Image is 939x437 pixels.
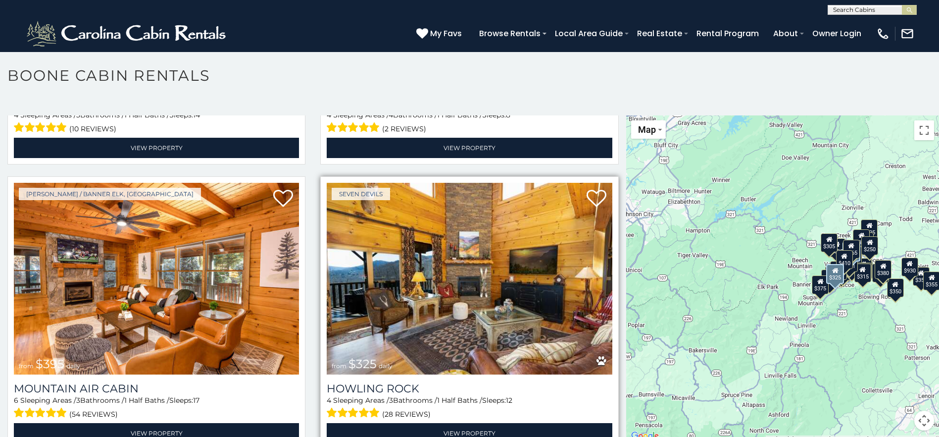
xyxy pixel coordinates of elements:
div: $930 [901,258,918,276]
img: Howling Rock [327,183,612,374]
img: White-1-2.png [25,19,230,49]
div: $525 [861,219,878,238]
span: Map [638,124,656,135]
div: $355 [913,267,930,286]
a: Real Estate [632,25,687,42]
span: 1 Half Baths / [437,110,482,119]
span: from [332,362,346,370]
span: 14 [193,110,200,119]
span: 1 Half Baths / [437,396,482,405]
img: phone-regular-white.png [876,27,890,41]
a: Owner Login [807,25,866,42]
a: Mountain Air Cabin from $395 daily [14,183,299,374]
a: Add to favorites [587,189,606,210]
div: Sleeping Areas / Bathrooms / Sleeps: [14,110,299,135]
div: Sleeping Areas / Bathrooms / Sleeps: [327,110,612,135]
div: $400 [830,261,847,280]
img: mail-regular-white.png [900,27,914,41]
div: $250 [861,236,878,255]
div: $375 [812,275,829,294]
a: About [768,25,803,42]
div: $320 [853,229,870,248]
span: from [19,362,34,370]
div: $565 [843,240,860,259]
a: View Property [327,138,612,158]
span: 17 [193,396,199,405]
span: 1 Half Baths / [124,110,169,119]
a: Howling Rock from $325 daily [327,183,612,374]
div: Sleeping Areas / Bathrooms / Sleeps: [327,395,612,421]
span: 12 [506,396,512,405]
span: $395 [36,357,64,371]
a: Mountain Air Cabin [14,382,299,395]
span: 3 [389,396,393,405]
div: $460 [842,242,860,262]
div: $395 [855,258,872,277]
a: Add to favorites [273,189,293,210]
div: $380 [875,260,891,279]
a: Howling Rock [327,382,612,395]
a: Browse Rentals [474,25,545,42]
span: daily [379,362,393,370]
div: $410 [836,250,853,269]
span: 8 [506,110,510,119]
span: $325 [348,357,377,371]
span: 4 [327,110,331,119]
span: 3 [76,110,80,119]
span: daily [66,362,80,370]
a: View Property [14,138,299,158]
button: Map camera controls [914,411,934,431]
a: Seven Devils [332,188,390,200]
a: My Favs [416,27,464,40]
a: Local Area Guide [550,25,628,42]
span: (2 reviews) [382,122,426,135]
span: 4 [389,110,393,119]
a: [PERSON_NAME] / Banner Elk, [GEOGRAPHIC_DATA] [19,188,201,200]
span: (54 reviews) [69,408,118,421]
div: $305 [821,233,838,252]
span: 4 [327,396,331,405]
span: 4 [14,110,18,119]
span: (28 reviews) [382,408,431,421]
div: $480 [854,263,871,281]
div: $325 [826,264,844,284]
span: 6 [14,396,18,405]
div: $315 [854,264,871,282]
div: $350 [887,278,904,297]
span: My Favs [430,27,462,40]
span: 3 [76,396,80,405]
a: Rental Program [692,25,764,42]
div: $695 [872,264,889,282]
span: (10 reviews) [69,122,116,135]
img: Mountain Air Cabin [14,183,299,374]
button: Change map style [631,120,666,139]
button: Toggle fullscreen view [914,120,934,140]
div: Sleeping Areas / Bathrooms / Sleeps: [14,395,299,421]
span: 1 Half Baths / [124,396,169,405]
